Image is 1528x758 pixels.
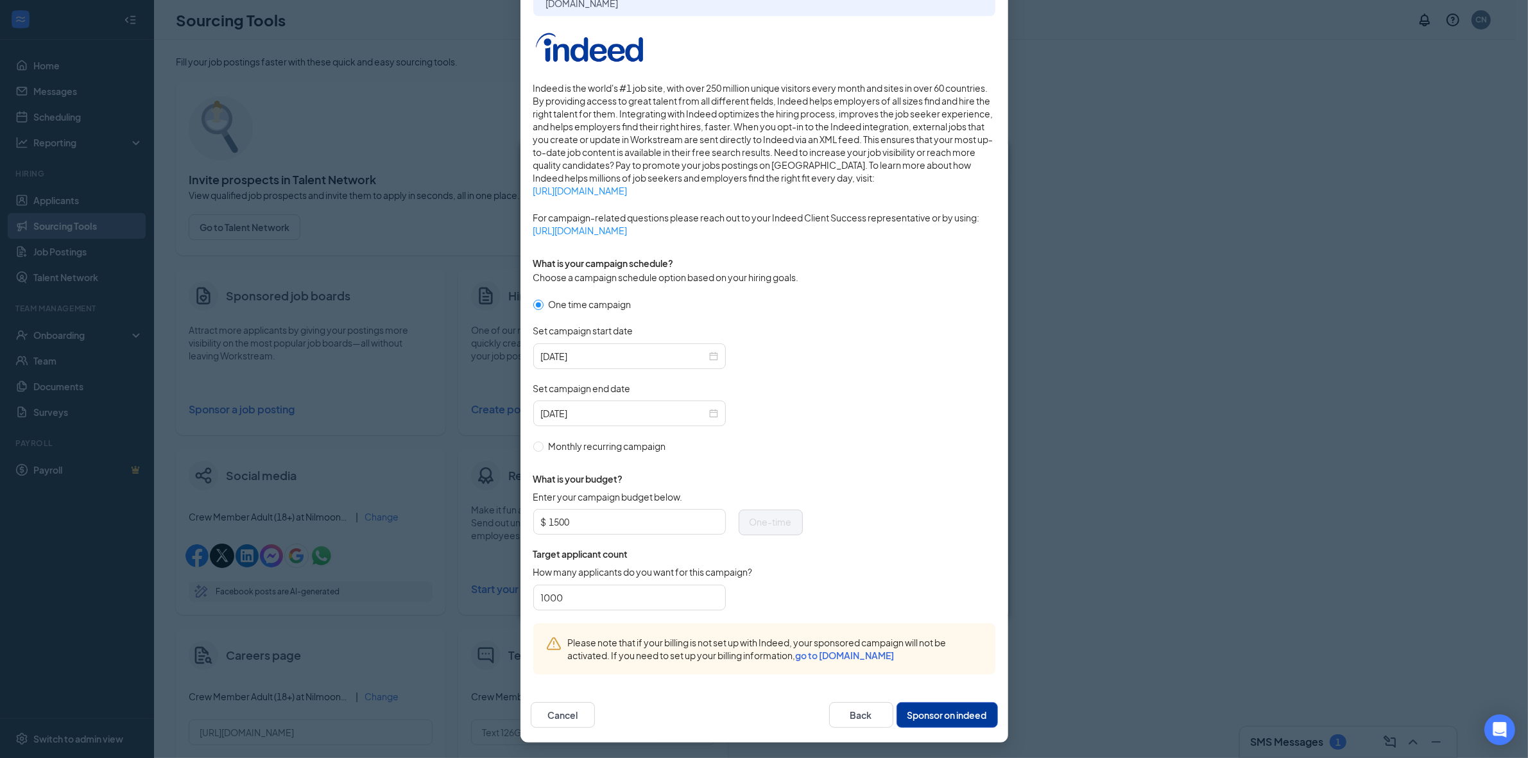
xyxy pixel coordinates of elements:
button: Sponsor on indeed [897,702,998,728]
div: Open Intercom Messenger [1484,714,1515,745]
span: Monthly recurring campaign [544,439,671,453]
button: Cancel [531,702,595,728]
a: go to [DOMAIN_NAME] [796,650,895,661]
span: Please note that if your billing is not set up with Indeed, your sponsored campaign will not be a... [568,636,983,662]
button: Back [829,702,893,728]
span: One time campaign [544,297,637,311]
svg: Warning [546,636,562,651]
span: Set campaign end date [533,382,631,395]
span: What is your budget? [533,472,803,485]
span: Choose a campaign schedule option based on your hiring goals. [533,271,799,283]
span: Enter your campaign budget below. [533,490,683,503]
span: $ [541,512,547,531]
input: 2025-09-16 [541,349,707,363]
span: Indeed is the world's #1 job site, with over 250 million unique visitors every month and sites in... [533,82,995,197]
span: Set campaign start date [533,324,633,337]
span: For campaign-related questions please reach out to your Indeed Client Success representative or b... [533,211,995,237]
a: [URL][DOMAIN_NAME] [533,224,995,237]
span: How many applicants do you want for this campaign? [533,565,753,578]
input: 2025-10-15 [541,406,707,420]
span: What is your campaign schedule? [533,257,674,269]
a: [URL][DOMAIN_NAME] [533,184,995,197]
span: Target applicant count [533,547,803,560]
span: One-time [750,516,792,528]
